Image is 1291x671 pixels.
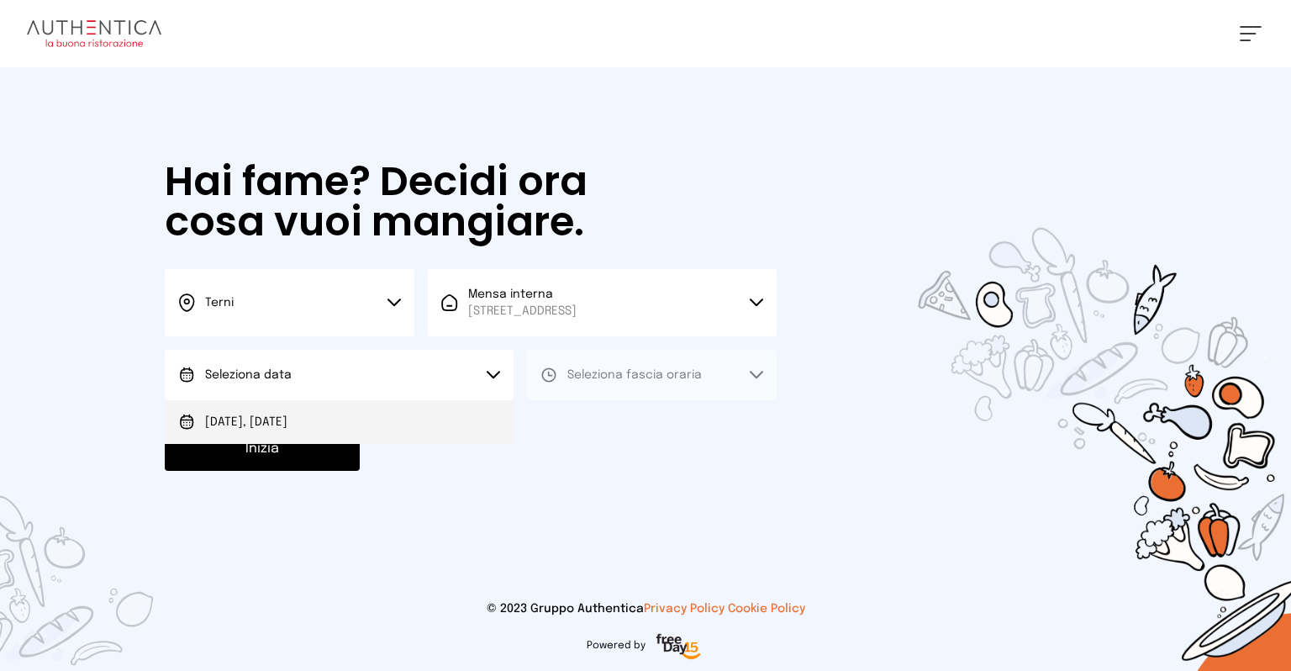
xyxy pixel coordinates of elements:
[205,414,287,431] span: [DATE], [DATE]
[567,369,702,381] span: Seleziona fascia oraria
[165,427,360,471] button: Inizia
[728,603,805,615] a: Cookie Policy
[27,600,1264,617] p: © 2023 Gruppo Authentica
[165,350,514,400] button: Seleziona data
[587,639,645,653] span: Powered by
[644,603,725,615] a: Privacy Policy
[205,369,292,381] span: Seleziona data
[527,350,777,400] button: Seleziona fascia oraria
[652,631,705,664] img: logo-freeday.3e08031.png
